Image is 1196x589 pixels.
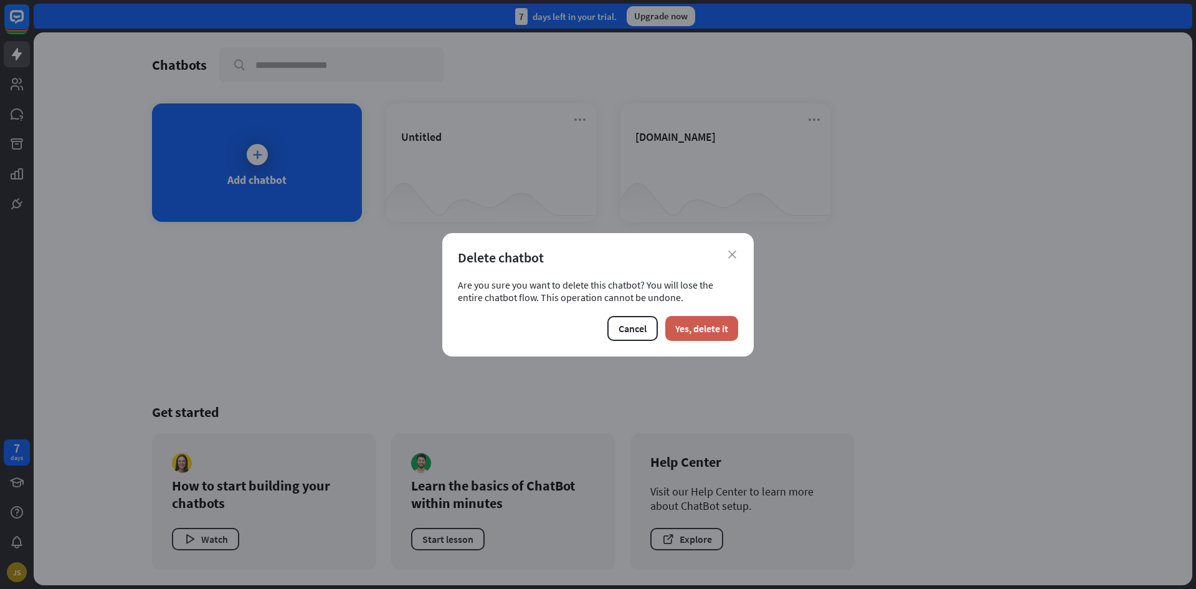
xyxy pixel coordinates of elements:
[607,316,658,341] button: Cancel
[665,316,738,341] button: Yes, delete it
[728,251,736,259] i: close
[458,279,738,304] div: Are you sure you want to delete this chatbot? You will lose the entire chatbot flow. This operati...
[10,5,47,42] button: Open LiveChat chat widget
[458,249,738,266] div: Delete chatbot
